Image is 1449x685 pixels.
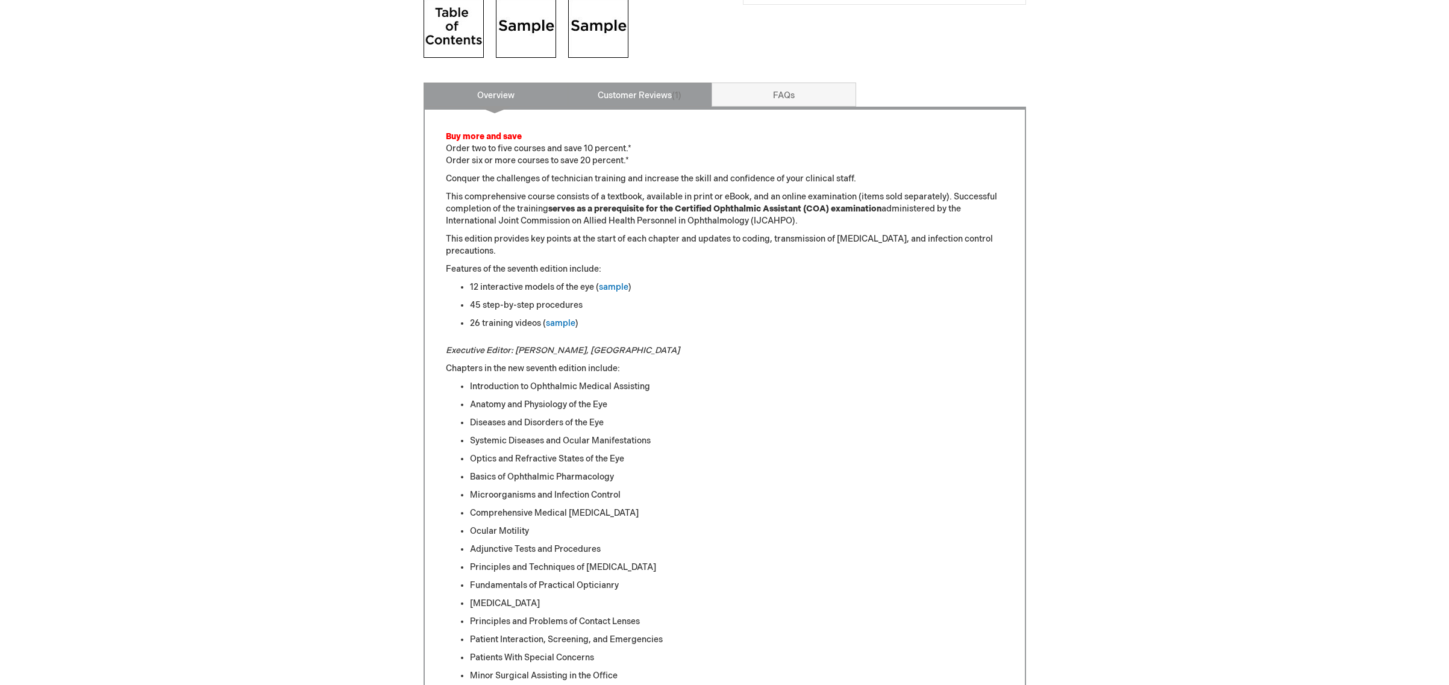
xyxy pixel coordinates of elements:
a: Overview [424,83,568,107]
p: Chapters in the new seventh edition include: [446,363,1004,375]
a: Customer Reviews1 [568,83,712,107]
li: Introduction to Ophthalmic Medical Assisting [470,381,1004,393]
div: 12 interactive models of the eye ( ) [470,281,1004,293]
li: Patient Interaction, Screening, and Emergencies [470,634,1004,646]
div: 45 step-by-step procedures [470,299,1004,311]
li: Microorganisms and Infection Control [470,489,1004,501]
a: sample [599,282,628,292]
span: 1 [672,90,681,101]
li: Principles and Techniques of [MEDICAL_DATA] [470,561,1004,574]
p: This comprehensive course consists of a textbook, available in print or eBook, and an online exam... [446,191,1004,227]
em: Executive Editor: [PERSON_NAME], [GEOGRAPHIC_DATA] [446,345,680,355]
li: Basics of Ophthalmic Pharmacology [470,471,1004,483]
a: sample [546,318,575,328]
li: Minor Surgical Assisting in the Office [470,670,1004,682]
strong: serves as a prerequisite for the Certified Ophthalmic Assistant (COA) examination [548,204,881,214]
li: Diseases and Disorders of the Eye [470,417,1004,429]
p: Order two to five courses and save 10 percent.* Order six or more courses to save 20 percent.* [446,131,1004,167]
p: This edition provides key points at the start of each chapter and updates to coding, transmission... [446,233,1004,257]
li: Comprehensive Medical [MEDICAL_DATA] [470,507,1004,519]
li: Systemic Diseases and Ocular Manifestations [470,435,1004,447]
a: FAQs [712,83,856,107]
font: Buy more and save [446,131,522,142]
p: Conquer the challenges of technician training and increase the skill and confidence of your clini... [446,173,1004,185]
li: Adjunctive Tests and Procedures [470,543,1004,555]
p: Features of the seventh edition include: [446,263,1004,275]
li: Fundamentals of Practical Opticianry [470,580,1004,592]
li: Optics and Refractive States of the Eye [470,453,1004,465]
div: 26 training videos ( ) [470,317,1004,330]
li: Patients With Special Concerns [470,652,1004,664]
li: Anatomy and Physiology of the Eye [470,399,1004,411]
li: Ocular Motility [470,525,1004,537]
li: [MEDICAL_DATA] [470,598,1004,610]
li: Principles and Problems of Contact Lenses [470,616,1004,628]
